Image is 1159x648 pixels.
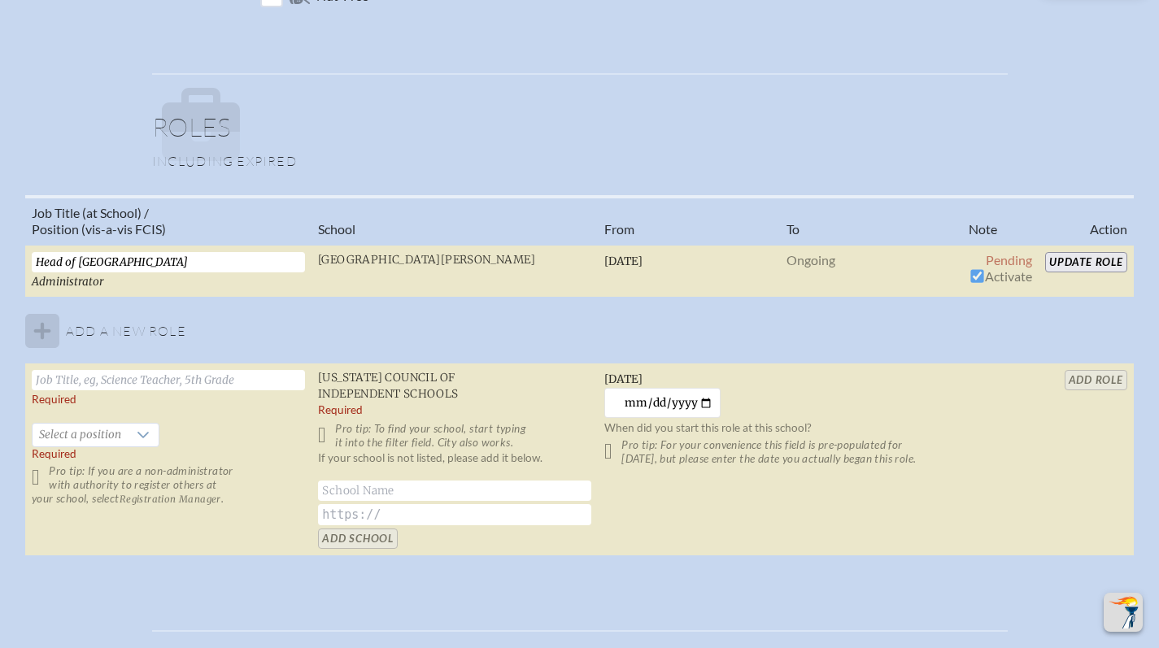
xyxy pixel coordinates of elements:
[32,464,305,506] p: Pro tip: If you are a non-administrator with authority to register others at your school, select .
[318,504,591,525] input: https://
[1104,593,1143,632] button: Scroll Top
[25,197,312,245] th: Job Title (at School) / Position (vis-a-vis FCIS)
[318,481,591,501] input: School Name
[312,197,598,245] th: School
[1107,596,1139,628] img: To the top
[152,153,1008,169] p: Including expired
[1039,197,1134,245] th: Action
[318,403,363,417] label: Required
[32,252,305,272] input: Eg, Science Teacher, 5th Grade
[33,424,128,446] span: Select a position
[962,197,1039,245] th: Note
[604,372,643,386] span: [DATE]
[604,254,643,268] span: [DATE]
[318,422,591,450] p: Pro tip: To find your school, start typing it into the filter field. City also works.
[986,252,1032,267] span: Pending
[32,393,76,407] label: Required
[120,494,221,505] span: Registration Manager
[318,253,535,267] span: [GEOGRAPHIC_DATA][PERSON_NAME]
[32,370,305,390] input: Job Title, eg, Science Teacher, 5th Grade
[598,197,780,245] th: From
[604,421,956,435] p: When did you start this role at this school?
[32,447,76,460] span: Required
[604,438,956,466] p: Pro tip: For your convenience this field is pre-populated for [DATE], but please enter the date y...
[318,371,459,401] span: [US_STATE] Council of Independent Schools
[969,268,1032,284] span: Activate
[1045,252,1127,272] input: Update Role
[318,451,542,479] label: If your school is not listed, please add it below.
[780,197,962,245] th: To
[786,252,835,267] span: Ongoing
[152,114,1008,153] h1: Roles
[32,275,104,289] span: Administrator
